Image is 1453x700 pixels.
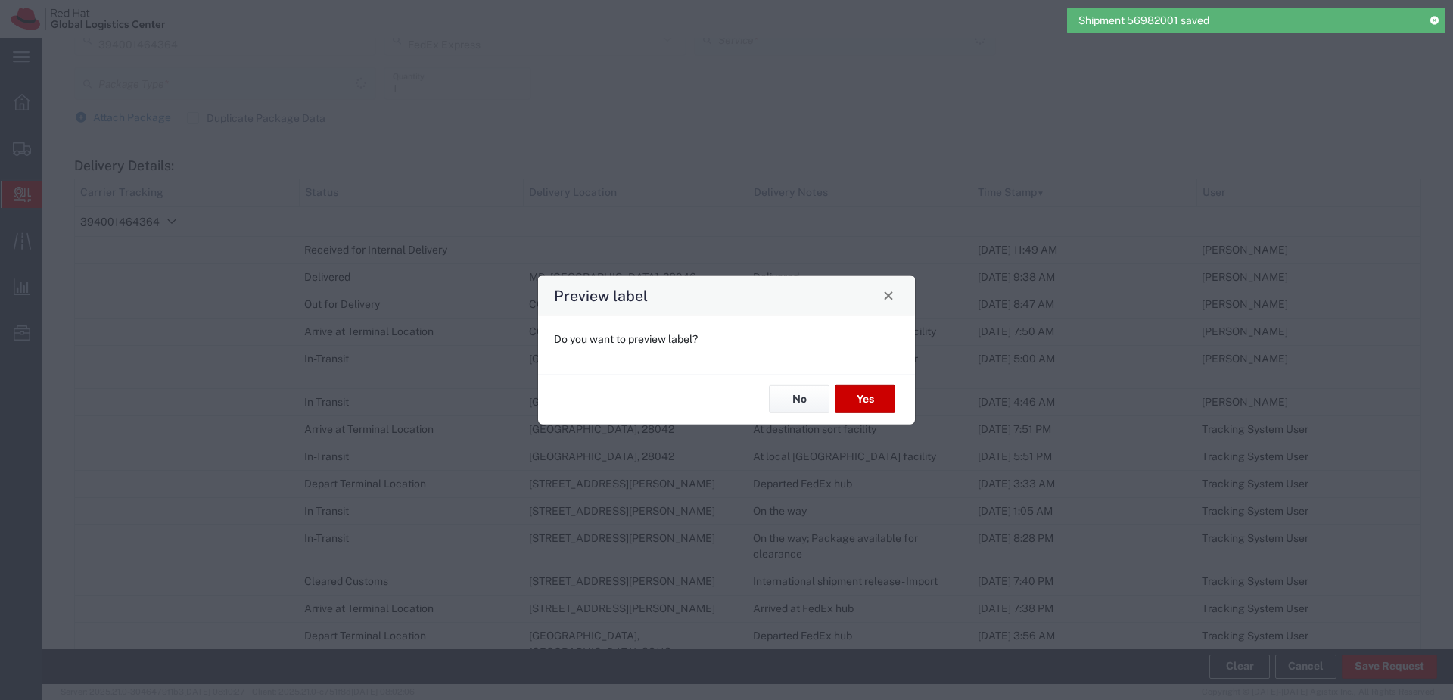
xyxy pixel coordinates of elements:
[1078,13,1209,29] span: Shipment 56982001 saved
[769,385,829,413] button: No
[554,285,648,306] h4: Preview label
[835,385,895,413] button: Yes
[554,331,899,347] p: Do you want to preview label?
[878,285,899,306] button: Close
